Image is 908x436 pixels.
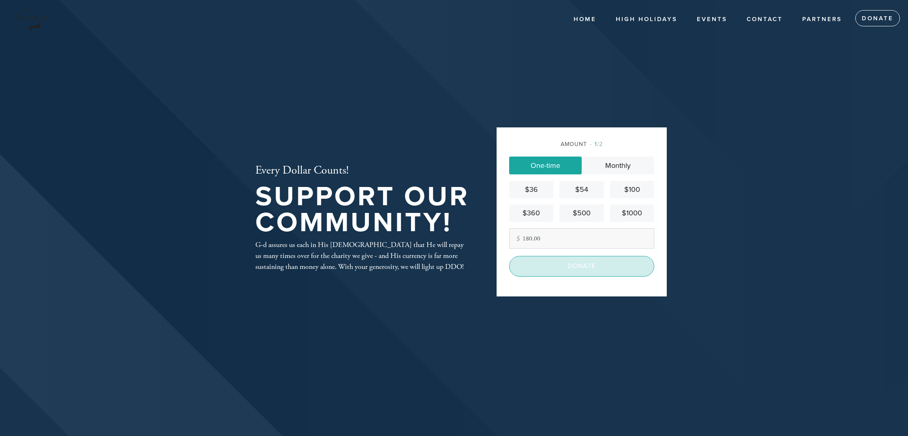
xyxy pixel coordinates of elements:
[613,208,651,219] div: $1000
[559,181,604,198] a: $54
[509,204,553,222] a: $360
[563,184,600,195] div: $54
[741,12,789,27] a: Contact
[590,141,603,148] span: /2
[691,12,733,27] a: Events
[613,184,651,195] div: $100
[509,140,654,148] div: Amount
[796,12,848,27] a: Partners
[595,141,597,148] span: 1
[509,181,553,198] a: $36
[559,204,604,222] a: $500
[512,184,550,195] div: $36
[582,157,654,174] a: Monthly
[509,228,654,249] input: Other amount
[255,164,470,178] h2: Every Dollar Counts!
[567,12,602,27] a: Home
[855,10,900,26] a: Donate
[512,208,550,219] div: $360
[610,204,654,222] a: $1000
[12,4,50,33] img: Shulounge%20Logo%20HQ%20%28no%20background%29.png
[563,208,600,219] div: $500
[610,181,654,198] a: $100
[610,12,683,27] a: High Holidays
[255,184,470,236] h1: Support our Community!
[509,157,582,174] a: One-time
[255,239,470,272] div: G-d assures us each in His [DEMOGRAPHIC_DATA] that He will repay us many times over for the chari...
[509,256,654,276] input: Donate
